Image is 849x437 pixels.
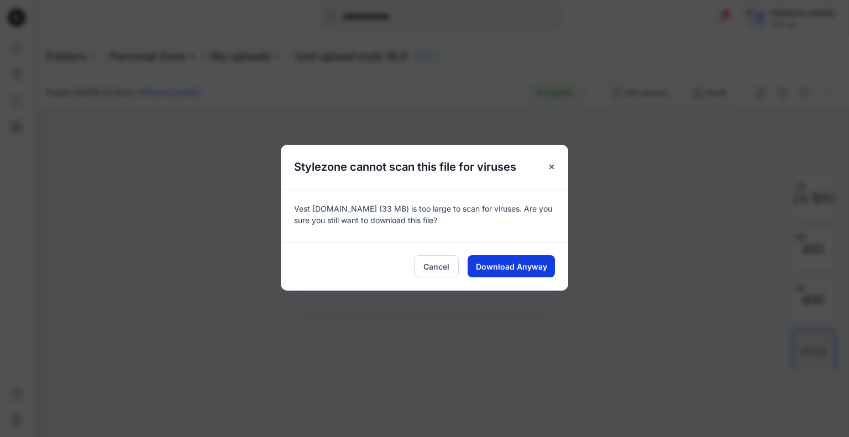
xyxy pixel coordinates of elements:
[414,255,459,277] button: Cancel
[468,255,555,277] button: Download Anyway
[476,261,547,272] span: Download Anyway
[281,189,568,242] div: Vest [DOMAIN_NAME] (33 MB) is too large to scan for viruses. Are you sure you still want to downl...
[542,157,562,177] button: Close
[423,261,449,272] span: Cancel
[281,145,530,189] h5: Stylezone cannot scan this file for viruses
